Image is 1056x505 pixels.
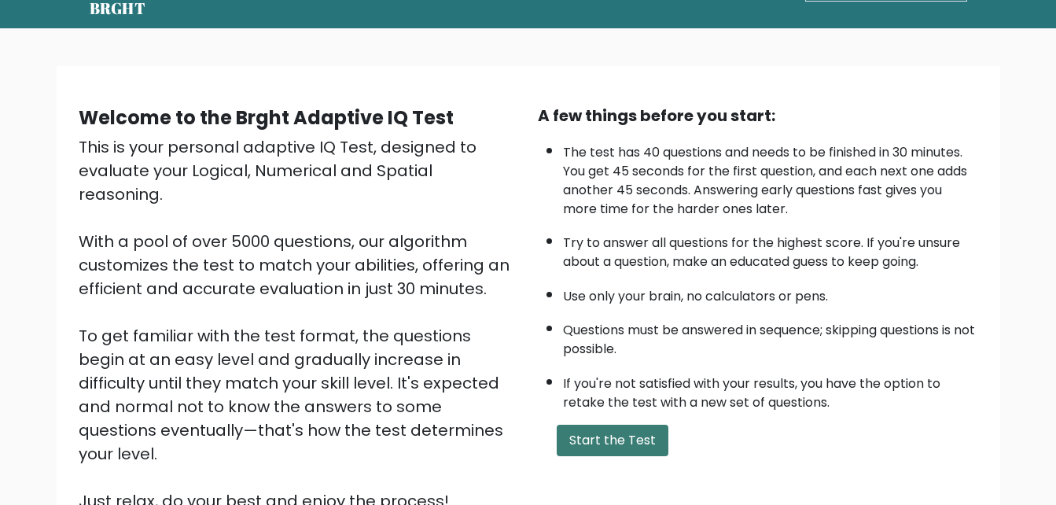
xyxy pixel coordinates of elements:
[563,279,978,306] li: Use only your brain, no calculators or pens.
[557,425,668,456] button: Start the Test
[563,367,978,412] li: If you're not satisfied with your results, you have the option to retake the test with a new set ...
[563,313,978,359] li: Questions must be answered in sequence; skipping questions is not possible.
[563,135,978,219] li: The test has 40 questions and needs to be finished in 30 minutes. You get 45 seconds for the firs...
[79,105,454,131] b: Welcome to the Brght Adaptive IQ Test
[563,226,978,271] li: Try to answer all questions for the highest score. If you're unsure about a question, make an edu...
[538,104,978,127] div: A few things before you start:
